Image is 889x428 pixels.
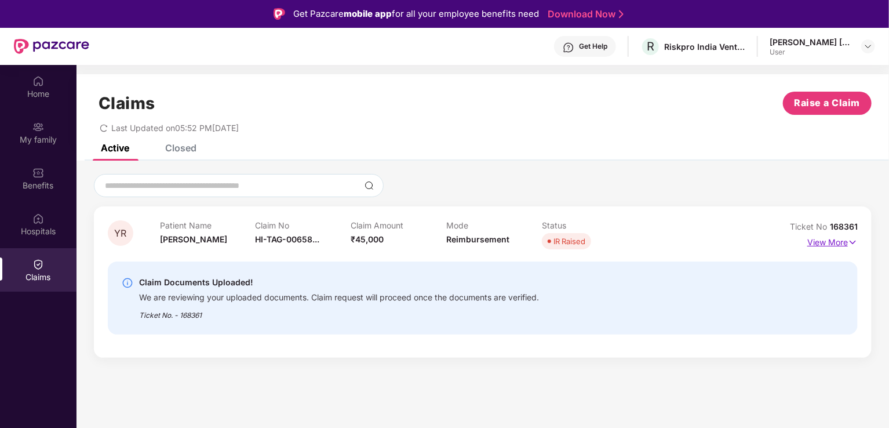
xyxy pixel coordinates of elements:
p: Claim No [256,220,351,230]
img: svg+xml;base64,PHN2ZyBpZD0iSW5mby0yMHgyMCIgeG1sbnM9Imh0dHA6Ly93d3cudzMub3JnLzIwMDAvc3ZnIiB3aWR0aD... [122,277,133,289]
span: 168361 [830,222,858,231]
div: IR Raised [553,235,585,247]
a: Download Now [548,8,620,20]
img: svg+xml;base64,PHN2ZyB4bWxucz0iaHR0cDovL3d3dy53My5vcmcvMjAwMC9zdmciIHdpZHRoPSIxNyIgaGVpZ2h0PSIxNy... [848,236,858,249]
h1: Claims [99,93,155,113]
span: Raise a Claim [795,96,861,110]
div: Ticket No. - 168361 [139,303,539,321]
span: Ticket No [790,222,830,231]
div: [PERSON_NAME] [PERSON_NAME] [770,37,851,48]
img: svg+xml;base64,PHN2ZyB3aWR0aD0iMjAiIGhlaWdodD0iMjAiIHZpZXdCb3g9IjAgMCAyMCAyMCIgZmlsbD0ibm9uZSIgeG... [32,121,44,133]
div: Active [101,142,129,154]
div: Closed [165,142,196,154]
img: Logo [274,8,285,20]
span: redo [100,123,108,133]
p: Patient Name [160,220,256,230]
button: Raise a Claim [783,92,872,115]
p: Mode [446,220,542,230]
span: [PERSON_NAME] [160,234,227,244]
p: Claim Amount [351,220,446,230]
img: svg+xml;base64,PHN2ZyBpZD0iSG9tZSIgeG1sbnM9Imh0dHA6Ly93d3cudzMub3JnLzIwMDAvc3ZnIiB3aWR0aD0iMjAiIG... [32,75,44,87]
img: svg+xml;base64,PHN2ZyBpZD0iQmVuZWZpdHMiIHhtbG5zPSJodHRwOi8vd3d3LnczLm9yZy8yMDAwL3N2ZyIgd2lkdGg9Ij... [32,167,44,179]
div: Get Help [579,42,607,51]
div: Get Pazcare for all your employee benefits need [293,7,539,21]
span: HI-TAG-00658... [256,234,320,244]
span: Reimbursement [446,234,509,244]
div: User [770,48,851,57]
div: Riskpro India Ventures Private Limited [664,41,745,52]
span: ₹45,000 [351,234,384,244]
img: svg+xml;base64,PHN2ZyBpZD0iSG9zcGl0YWxzIiB4bWxucz0iaHR0cDovL3d3dy53My5vcmcvMjAwMC9zdmciIHdpZHRoPS... [32,213,44,224]
img: Stroke [619,8,624,20]
p: View More [807,233,858,249]
div: We are reviewing your uploaded documents. Claim request will proceed once the documents are verif... [139,289,539,303]
span: R [647,39,654,53]
img: svg+xml;base64,PHN2ZyBpZD0iQ2xhaW0iIHhtbG5zPSJodHRwOi8vd3d3LnczLm9yZy8yMDAwL3N2ZyIgd2lkdGg9IjIwIi... [32,259,44,270]
p: Status [542,220,637,230]
img: svg+xml;base64,PHN2ZyBpZD0iU2VhcmNoLTMyeDMyIiB4bWxucz0iaHR0cDovL3d3dy53My5vcmcvMjAwMC9zdmciIHdpZH... [365,181,374,190]
div: Claim Documents Uploaded! [139,275,539,289]
img: svg+xml;base64,PHN2ZyBpZD0iRHJvcGRvd24tMzJ4MzIiIHhtbG5zPSJodHRwOi8vd3d3LnczLm9yZy8yMDAwL3N2ZyIgd2... [864,42,873,51]
img: svg+xml;base64,PHN2ZyBpZD0iSGVscC0zMngzMiIgeG1sbnM9Imh0dHA6Ly93d3cudzMub3JnLzIwMDAvc3ZnIiB3aWR0aD... [563,42,574,53]
span: YR [115,228,127,238]
img: New Pazcare Logo [14,39,89,54]
span: Last Updated on 05:52 PM[DATE] [111,123,239,133]
strong: mobile app [344,8,392,19]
